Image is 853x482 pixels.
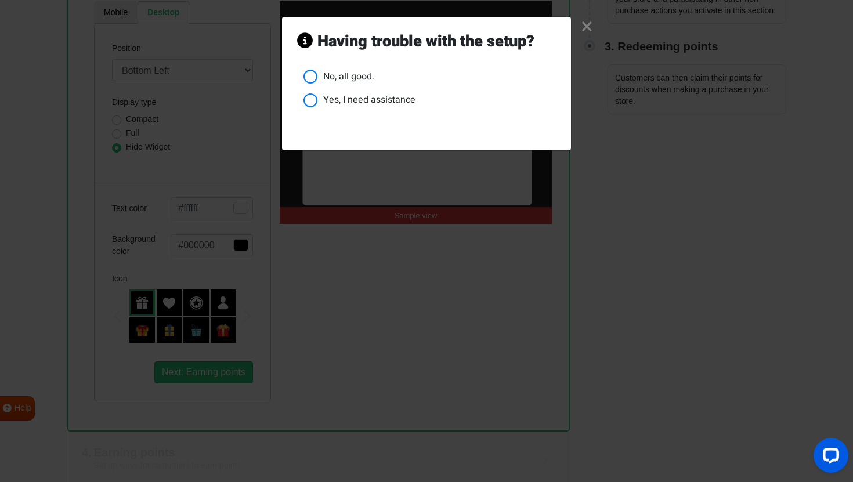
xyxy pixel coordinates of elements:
[317,32,534,51] strong: Having trouble with the setup?
[303,93,556,107] li: Yes, I need assistance
[804,433,853,482] iframe: LiveChat chat widget
[303,70,556,84] li: No, all good.
[581,21,593,32] a: ×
